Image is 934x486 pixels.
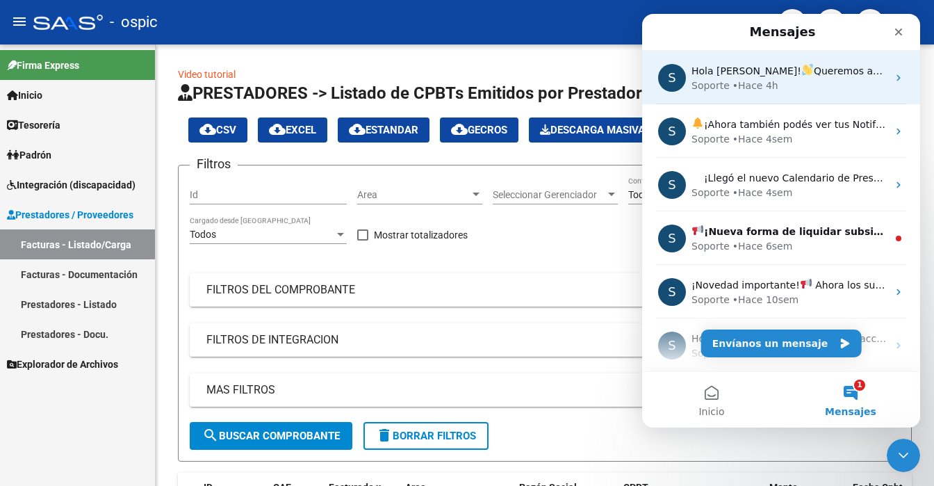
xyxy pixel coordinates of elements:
span: Area [357,189,470,201]
mat-icon: delete [376,427,393,444]
span: Firma Express [7,58,79,73]
div: Profile image for Soporte [16,211,44,238]
div: • Hace 4h [90,65,136,79]
span: Mostrar totalizadores [374,227,468,243]
mat-panel-title: MAS FILTROS [206,382,867,398]
div: Soporte [49,172,88,186]
span: CSV [199,124,236,136]
div: • Hace 4sem [90,172,151,186]
span: Borrar Filtros [376,430,476,442]
button: Descarga Masiva [529,118,656,143]
div: • Hace 10sem [90,279,157,293]
span: - ospic [110,7,158,38]
mat-panel-title: FILTROS DE INTEGRACION [206,332,867,348]
app-download-masive: Descarga masiva de comprobantes (adjuntos) [529,118,656,143]
span: Prestadores / Proveedores [7,207,133,222]
mat-expansion-panel-header: MAS FILTROS [190,373,900,407]
div: Soporte [49,225,88,240]
button: EXCEL [258,118,327,143]
div: Soporte [49,65,88,79]
button: CSV [188,118,247,143]
span: EXCEL [269,124,316,136]
span: Gecros [451,124,507,136]
div: • Hace 4sem [90,118,151,133]
span: Descarga Masiva [540,124,645,136]
div: Soporte [49,332,88,347]
button: Mensajes [139,358,278,414]
div: • Hace 6sem [90,225,151,240]
span: Inicio [7,88,42,103]
span: Todos [190,229,216,240]
iframe: Intercom live chat [887,439,920,472]
div: Profile image for Soporte [16,157,44,185]
mat-expansion-panel-header: FILTROS DEL COMPROBANTE [190,273,900,307]
span: Integración (discapacidad) [7,177,136,193]
span: Tesorería [7,118,60,133]
div: Profile image for Soporte [16,318,44,346]
mat-icon: cloud_download [199,121,216,138]
button: Envíanos un mensaje [59,316,220,343]
span: Explorador de Archivos [7,357,118,372]
span: Estandar [349,124,418,136]
span: Todos [628,189,655,200]
span: PRESTADORES -> Listado de CPBTs Emitidos por Prestadores / Proveedores [178,83,770,103]
div: Profile image for Soporte [16,264,44,292]
mat-icon: cloud_download [349,121,366,138]
span: Mensajes [183,393,234,403]
mat-icon: cloud_download [451,121,468,138]
h3: Filtros [190,154,238,174]
span: Buscar Comprobante [202,430,340,442]
mat-icon: menu [11,13,28,30]
button: Estandar [338,118,429,143]
button: Borrar Filtros [363,422,489,450]
a: Video tutorial [178,69,236,80]
button: Buscar Comprobante [190,422,352,450]
span: Padrón [7,147,51,163]
iframe: Intercom live chat [642,14,920,428]
mat-icon: cloud_download [269,121,286,138]
div: Soporte [49,279,88,293]
mat-expansion-panel-header: FILTROS DE INTEGRACION [190,323,900,357]
div: Soporte [49,118,88,133]
div: Profile image for Soporte [16,104,44,131]
mat-icon: search [202,427,219,444]
button: Gecros [440,118,518,143]
span: Seleccionar Gerenciador [493,189,605,201]
mat-panel-title: FILTROS DEL COMPROBANTE [206,282,867,298]
span: Inicio [56,393,82,403]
